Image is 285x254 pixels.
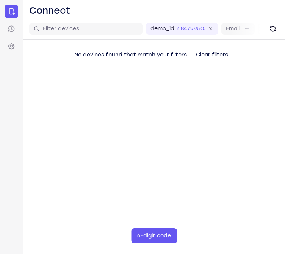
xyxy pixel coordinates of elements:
[131,228,177,243] button: 6-digit code
[226,25,240,33] label: Email
[29,5,70,17] h1: Connect
[43,25,138,33] input: Filter devices...
[5,39,18,53] a: Settings
[150,25,174,33] label: demo_id
[190,47,234,63] button: Clear filters
[5,22,18,36] a: Sessions
[74,52,188,58] span: No devices found that match your filters.
[5,5,18,18] a: Connect
[267,23,279,35] button: Refresh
